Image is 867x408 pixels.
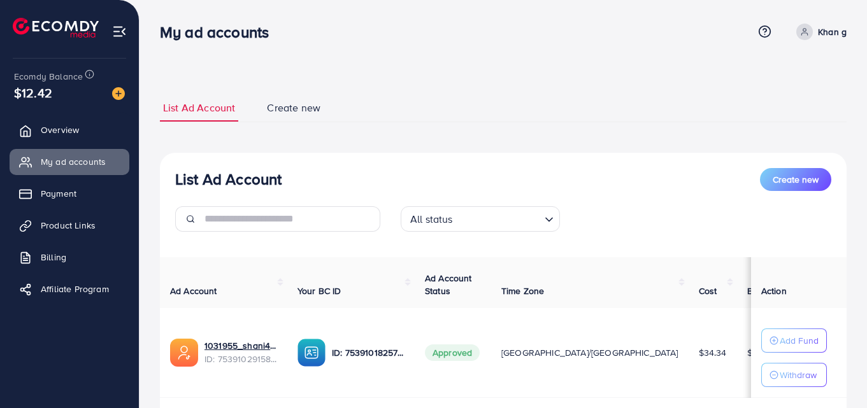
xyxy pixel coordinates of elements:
iframe: Chat [813,351,857,398]
span: Overview [41,123,79,136]
h3: List Ad Account [175,170,282,188]
img: image [112,87,125,100]
span: Create new [267,101,320,115]
span: Ad Account [170,285,217,297]
img: ic-ads-acc.e4c84228.svg [170,339,198,367]
a: Overview [10,117,129,143]
a: Payment [10,181,129,206]
span: List Ad Account [163,101,235,115]
span: ID: 7539102915869425665 [204,353,277,365]
span: Billing [41,251,66,264]
a: Affiliate Program [10,276,129,302]
span: $34.34 [699,346,727,359]
button: Create new [760,168,831,191]
div: Search for option [401,206,560,232]
span: Product Links [41,219,96,232]
p: Khan g [818,24,847,39]
a: My ad accounts [10,149,129,174]
a: 1031955_shani4578002_1755334217240 [204,339,277,352]
span: Time Zone [501,285,544,297]
img: menu [112,24,127,39]
span: Ecomdy Balance [14,70,83,83]
h3: My ad accounts [160,23,279,41]
span: Create new [773,173,819,186]
img: logo [13,18,99,38]
div: <span class='underline'>1031955_shani4578002_1755334217240</span></br>7539102915869425665 [204,339,277,365]
p: Add Fund [780,333,819,348]
span: Cost [699,285,717,297]
button: Withdraw [761,363,827,387]
span: [GEOGRAPHIC_DATA]/[GEOGRAPHIC_DATA] [501,346,678,359]
a: Product Links [10,213,129,238]
a: Billing [10,244,129,270]
span: Your BC ID [297,285,341,297]
p: ID: 7539101825719418897 [332,345,405,360]
span: All status [408,210,455,229]
span: Action [761,285,787,297]
button: Add Fund [761,328,827,353]
a: Khan g [791,24,847,40]
span: Approved [425,344,480,361]
span: Ad Account Status [425,272,472,297]
span: Payment [41,187,76,200]
input: Search for option [457,208,540,229]
p: Withdraw [780,367,817,383]
span: $12.42 [14,83,52,102]
span: Affiliate Program [41,283,109,295]
img: ic-ba-acc.ded83a64.svg [297,339,326,367]
span: My ad accounts [41,155,106,168]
